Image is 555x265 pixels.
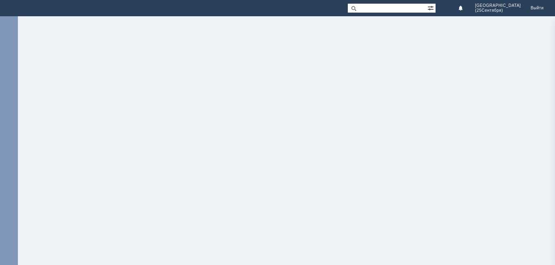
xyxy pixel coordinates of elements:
[475,3,521,8] span: [GEOGRAPHIC_DATA]
[475,8,481,13] span: (25
[481,8,503,13] span: Сентября)
[427,4,436,11] span: Расширенный поиск
[10,5,16,11] img: logo
[10,5,16,11] a: Перейти на домашнюю страницу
